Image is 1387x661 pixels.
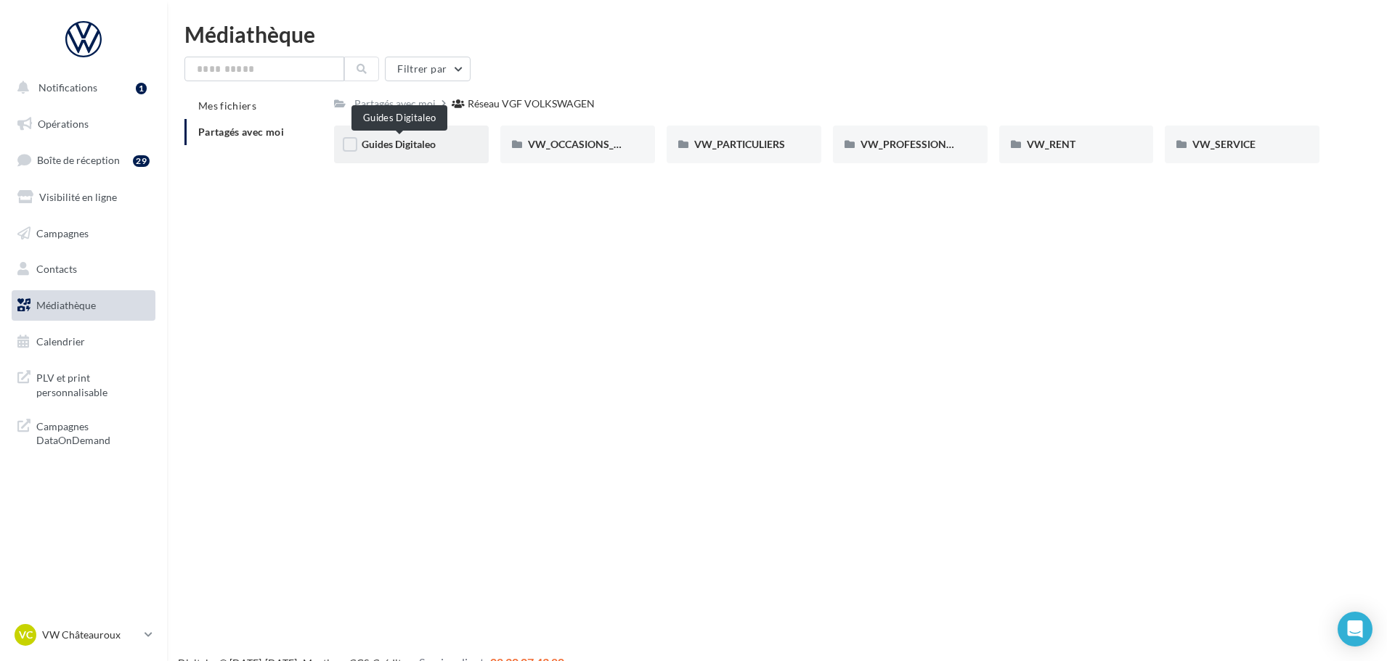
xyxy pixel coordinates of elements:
span: Visibilité en ligne [39,191,117,203]
span: VW_RENT [1027,138,1075,150]
a: Boîte de réception29 [9,144,158,176]
span: VW_PARTICULIERS [694,138,785,150]
div: Open Intercom Messenger [1338,612,1372,646]
div: 1 [136,83,147,94]
a: Campagnes DataOnDemand [9,411,158,453]
span: Mes fichiers [198,99,256,112]
a: PLV et print personnalisable [9,362,158,405]
span: Contacts [36,263,77,275]
a: Contacts [9,254,158,284]
a: Campagnes [9,218,158,249]
span: Guides Digitaleo [362,138,436,150]
button: Filtrer par [385,57,471,81]
div: Guides Digitaleo [351,105,447,131]
span: Calendrier [36,335,85,348]
a: Opérations [9,109,158,139]
div: Réseau VGF VOLKSWAGEN [468,97,595,111]
div: Partagés avec moi [354,97,436,111]
span: VW_PROFESSIONNELS [861,138,971,150]
div: Médiathèque [184,23,1370,45]
span: Opérations [38,118,89,130]
span: Notifications [38,81,97,94]
a: VC VW Châteauroux [12,621,155,649]
span: Boîte de réception [37,154,120,166]
button: Notifications 1 [9,73,152,103]
span: Partagés avec moi [198,126,284,138]
span: VC [19,628,33,642]
p: VW Châteauroux [42,628,139,642]
a: Calendrier [9,327,158,357]
a: Médiathèque [9,290,158,321]
span: VW_SERVICE [1192,138,1256,150]
span: PLV et print personnalisable [36,368,150,399]
span: Campagnes DataOnDemand [36,416,150,448]
a: Visibilité en ligne [9,182,158,213]
span: Médiathèque [36,299,96,311]
span: Campagnes [36,226,89,239]
div: 29 [133,155,150,167]
span: VW_OCCASIONS_GARANTIES [528,138,670,150]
